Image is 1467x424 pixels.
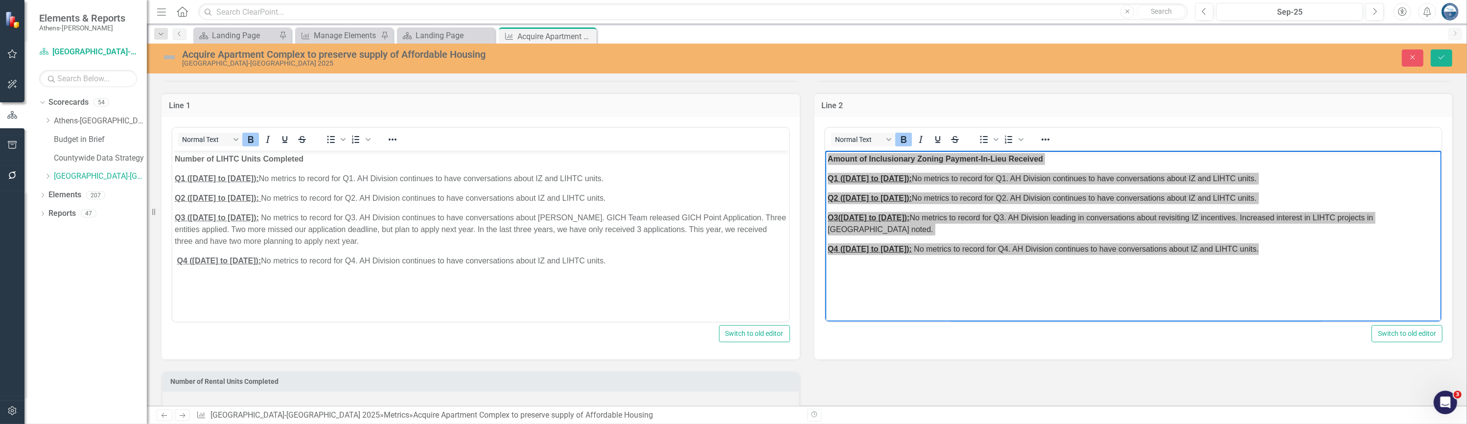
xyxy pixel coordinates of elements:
[170,378,794,385] h3: Number of Rental Units Completed
[1372,325,1443,342] button: Switch to old editor
[323,133,347,146] div: Bullet list
[1434,391,1457,414] iframe: Intercom live chat
[1216,3,1363,21] button: Sep-25
[86,191,105,199] div: 207
[399,29,492,42] a: Landing Page
[895,133,912,146] button: Bold
[162,49,177,65] img: Not Defined
[930,133,946,146] button: Underline
[1220,6,1360,18] div: Sep-25
[413,410,653,420] div: Acquire Apartment Complex to preserve supply of Affordable Housing
[196,29,277,42] a: Landing Page
[182,49,897,60] div: Acquire Apartment Complex to preserve supply of Affordable Housing
[822,101,1445,110] h3: Line 2
[277,133,293,146] button: Underline
[947,133,963,146] button: Strikethrough
[54,153,147,164] a: Countywide Data Strategy
[831,133,895,146] button: Block Normal Text
[1454,391,1462,399] span: 3
[182,60,897,67] div: [GEOGRAPHIC_DATA]-[GEOGRAPHIC_DATA] 2025
[298,29,378,42] a: Manage Elements
[976,133,1000,146] div: Bullet list
[54,116,147,127] a: Athens-[GEOGRAPHIC_DATA] 2026
[172,151,789,322] iframe: Rich Text Area
[1441,3,1459,21] img: Andy Minish
[54,171,147,182] a: [GEOGRAPHIC_DATA]-[GEOGRAPHIC_DATA] 2025
[517,30,594,43] div: Acquire Apartment Complex to preserve supply of Affordable Housing
[48,189,81,201] a: Elements
[348,133,372,146] div: Numbered list
[384,133,401,146] button: Reveal or hide additional toolbar items
[81,210,96,218] div: 47
[39,47,137,58] a: [GEOGRAPHIC_DATA]-[GEOGRAPHIC_DATA] 2025
[912,133,929,146] button: Italic
[54,134,147,145] a: Budget in Brief
[196,410,799,421] div: » »
[212,29,277,42] div: Landing Page
[1137,5,1186,19] button: Search
[294,133,310,146] button: Strikethrough
[178,133,242,146] button: Block Normal Text
[48,208,76,219] a: Reports
[719,325,790,342] button: Switch to old editor
[259,133,276,146] button: Italic
[1151,7,1172,15] span: Search
[1001,133,1025,146] div: Numbered list
[198,3,1188,21] input: Search ClearPoint...
[384,410,409,420] a: Metrics
[1037,133,1054,146] button: Reveal or hide additional toolbar items
[39,70,137,87] input: Search Below...
[48,97,89,108] a: Scorecards
[835,136,883,143] span: Normal Text
[93,98,109,107] div: 54
[4,10,23,28] img: ClearPoint Strategy
[242,133,259,146] button: Bold
[210,410,380,420] a: [GEOGRAPHIC_DATA]-[GEOGRAPHIC_DATA] 2025
[182,136,230,143] span: Normal Text
[39,24,125,32] small: Athens-[PERSON_NAME]
[169,101,792,110] h3: Line 1
[314,29,378,42] div: Manage Elements
[416,29,492,42] div: Landing Page
[825,151,1442,322] iframe: Rich Text Area
[39,12,125,24] span: Elements & Reports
